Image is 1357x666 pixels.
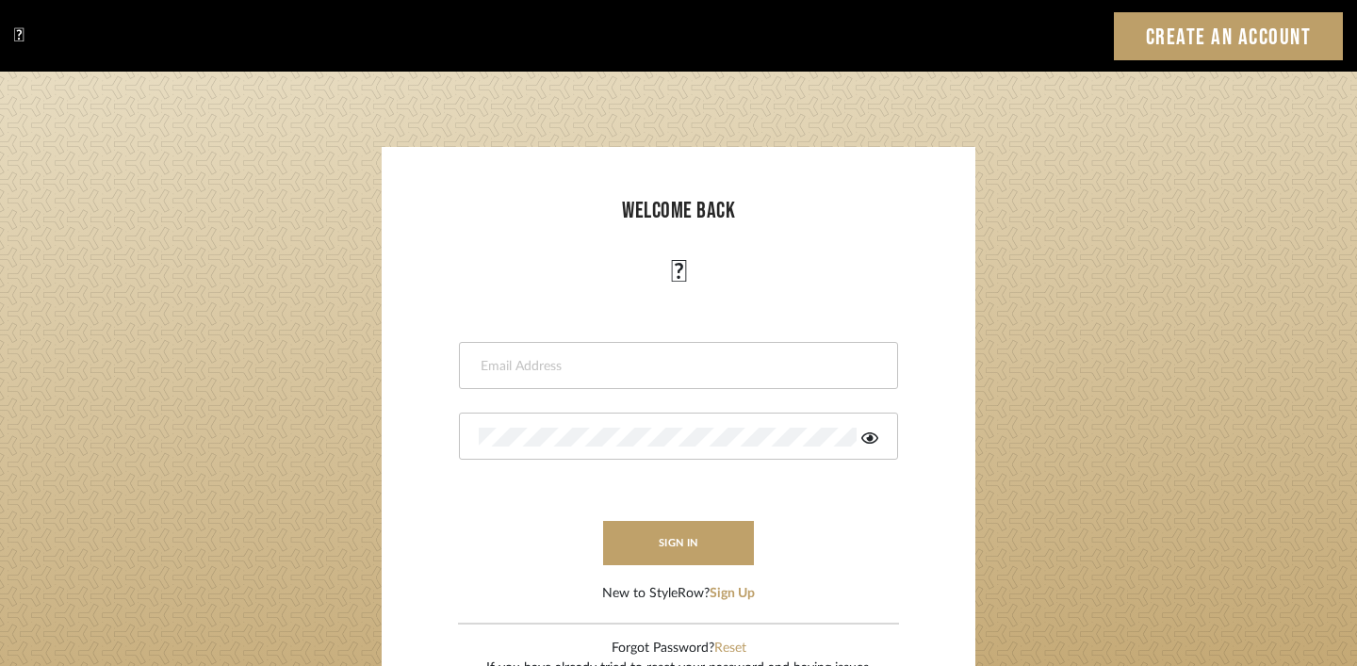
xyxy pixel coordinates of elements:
input: Email Address [479,357,874,376]
div: welcome back [401,194,956,228]
button: Reset [714,639,746,658]
a: Create an Account [1114,12,1344,60]
div: Forgot Password? [486,639,872,658]
button: Sign Up [710,584,755,604]
div: New to StyleRow? [602,584,755,604]
button: sign in [603,521,754,565]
